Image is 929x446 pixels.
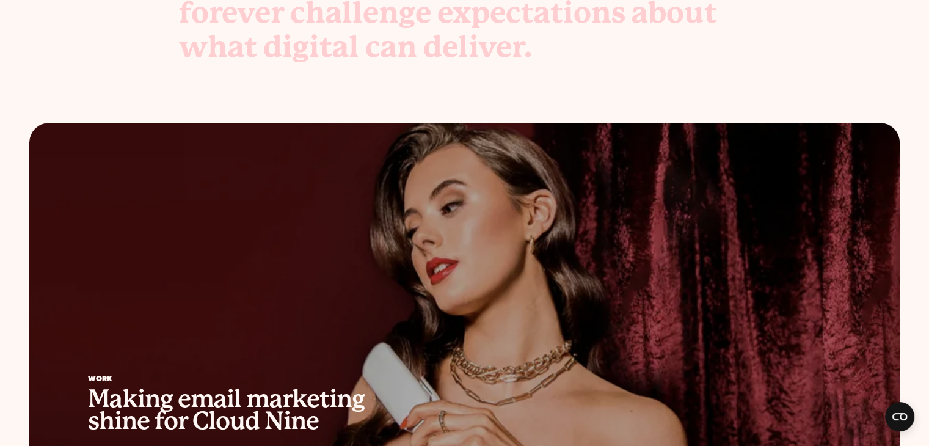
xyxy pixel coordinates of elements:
div: Making email marketing shine for Cloud Nine [88,388,406,432]
div: digital [263,30,359,64]
div: deliver. [423,30,532,64]
div: can [365,30,417,64]
div: what [179,30,257,64]
button: Open CMP widget [885,402,914,431]
div: Work [88,376,406,383]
